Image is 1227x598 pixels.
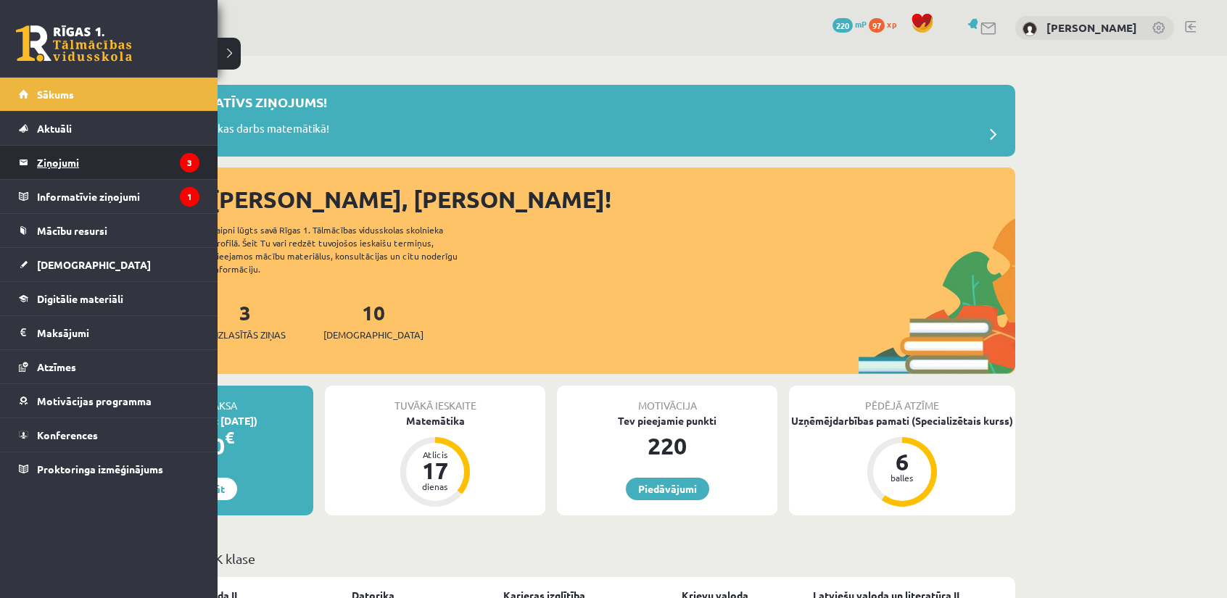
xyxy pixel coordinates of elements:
[19,350,199,383] a: Atzīmes
[19,112,199,145] a: Aktuāli
[1022,22,1037,36] img: Božena Nemirovska
[37,122,72,135] span: Aktuāli
[323,328,424,342] span: [DEMOGRAPHIC_DATA]
[180,187,199,207] i: 1
[19,248,199,281] a: [DEMOGRAPHIC_DATA]
[19,384,199,418] a: Motivācijas programma
[37,224,107,237] span: Mācību resursi
[37,146,199,179] legend: Ziņojumi
[116,92,327,112] p: Jauns informatīvs ziņojums!
[557,413,777,428] div: Tev pieejamie punkti
[204,328,286,342] span: Neizlasītās ziņas
[225,427,234,448] span: €
[37,428,98,441] span: Konferences
[37,258,151,271] span: [DEMOGRAPHIC_DATA]
[19,418,199,452] a: Konferences
[869,18,904,30] a: 97 xp
[204,299,286,342] a: 3Neizlasītās ziņas
[855,18,867,30] span: mP
[37,316,199,349] legend: Maksājumi
[19,146,199,179] a: Ziņojumi3
[557,428,777,463] div: 220
[180,153,199,173] i: 3
[626,478,709,500] a: Piedāvājumi
[37,394,152,407] span: Motivācijas programma
[325,413,545,509] a: Matemātika Atlicis 17 dienas
[212,223,483,275] div: Laipni lūgts savā Rīgas 1. Tālmācības vidusskolas skolnieka profilā. Šeit Tu vari redzēt tuvojošo...
[869,18,885,33] span: 97
[880,450,924,473] div: 6
[413,482,457,491] div: dienas
[880,473,924,482] div: balles
[93,549,1009,568] p: Mācību plāns 12.b2 JK klase
[789,413,1015,509] a: Uzņēmējdarbības pamati (Specializētais kurss) 6 balles
[210,182,1015,217] div: [PERSON_NAME], [PERSON_NAME]!
[19,282,199,315] a: Digitālie materiāli
[37,462,163,476] span: Proktoringa izmēģinājums
[19,452,199,486] a: Proktoringa izmēģinājums
[19,78,199,111] a: Sākums
[37,180,199,213] legend: Informatīvie ziņojumi
[413,459,457,482] div: 17
[789,413,1015,428] div: Uzņēmējdarbības pamati (Specializētais kurss)
[1046,20,1137,35] a: [PERSON_NAME]
[37,360,76,373] span: Atzīmes
[94,92,1008,149] a: Jauns informatīvs ziņojums! Obligāts skolas diagnostikas darbs matemātikā!
[37,88,74,101] span: Sākums
[325,386,545,413] div: Tuvākā ieskaite
[323,299,424,342] a: 10[DEMOGRAPHIC_DATA]
[833,18,867,30] a: 220 mP
[19,180,199,213] a: Informatīvie ziņojumi1
[325,413,545,428] div: Matemātika
[413,450,457,459] div: Atlicis
[789,386,1015,413] div: Pēdējā atzīme
[887,18,896,30] span: xp
[19,214,199,247] a: Mācību resursi
[16,25,132,62] a: Rīgas 1. Tālmācības vidusskola
[37,292,123,305] span: Digitālie materiāli
[833,18,853,33] span: 220
[19,316,199,349] a: Maksājumi
[557,386,777,413] div: Motivācija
